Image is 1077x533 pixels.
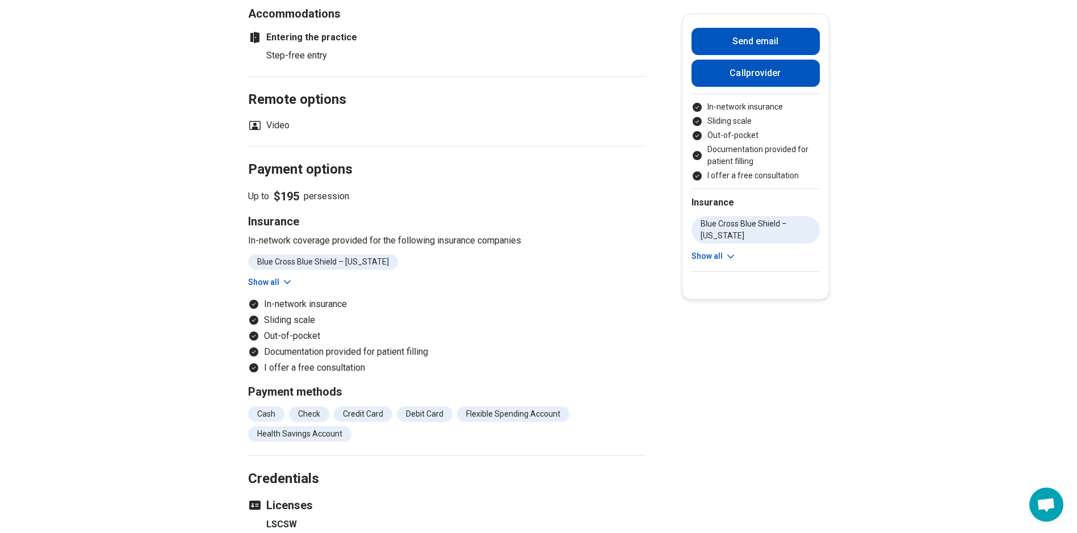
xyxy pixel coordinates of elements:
h4: Entering the practice [248,31,407,44]
li: Documentation provided for patient filling [248,345,646,359]
p: In-network coverage provided for the following insurance companies [248,234,646,247]
li: In-network insurance [692,101,820,113]
li: In-network insurance [248,297,646,311]
span: $195 [274,188,299,204]
h2: Credentials [248,442,646,489]
div: Open chat [1029,488,1063,522]
li: Documentation provided for patient filling [692,144,820,167]
ul: Payment options [692,101,820,182]
li: Debit Card [397,406,452,422]
h3: Payment methods [248,384,646,400]
p: Up to per session [248,188,646,204]
h3: Licenses [248,497,646,513]
li: Blue Cross Blue Shield – [US_STATE] [248,254,398,270]
li: Sliding scale [692,115,820,127]
li: Check [289,406,329,422]
li: Out-of-pocket [248,329,646,343]
h3: Insurance [248,213,646,229]
h2: Remote options [248,63,646,110]
li: Video [248,119,290,132]
li: Blue Cross Blue Shield – [US_STATE] [692,216,820,244]
li: Flexible Spending Account [457,406,569,422]
li: Credit Card [334,406,392,422]
h2: Insurance [692,196,820,209]
li: I offer a free consultation [248,361,646,375]
h4: LSCSW [266,518,646,531]
h3: Accommodations [248,6,646,22]
li: I offer a free consultation [692,170,820,182]
button: Callprovider [692,60,820,87]
li: Step-free entry [266,49,407,62]
ul: Payment options [248,297,646,375]
li: Cash [248,406,284,422]
button: Show all [692,250,736,262]
button: Send email [692,28,820,55]
li: Out-of-pocket [692,129,820,141]
button: Show all [248,276,293,288]
li: Sliding scale [248,313,646,327]
li: Health Savings Account [248,426,351,442]
h2: Payment options [248,133,646,179]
